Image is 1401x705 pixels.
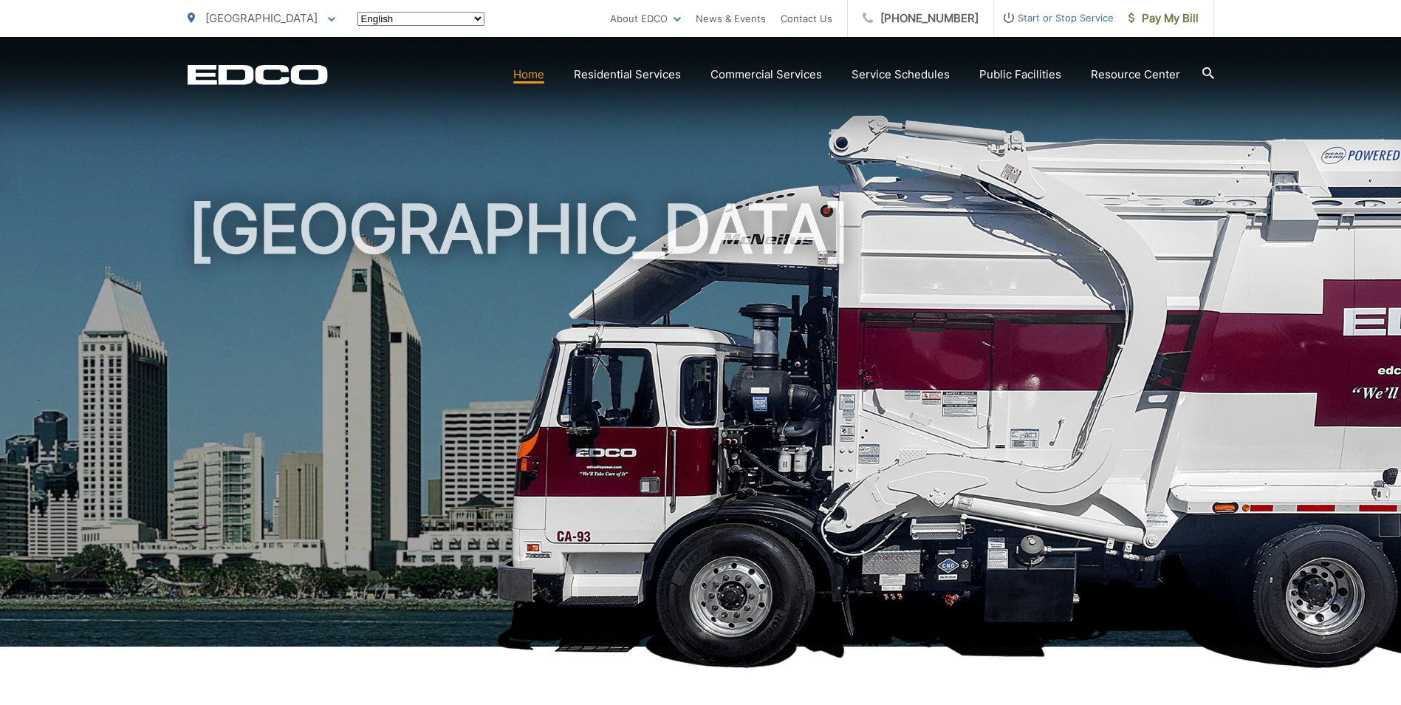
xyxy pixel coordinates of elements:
[852,66,950,84] a: Service Schedules
[979,66,1061,84] a: Public Facilities
[781,10,832,27] a: Contact Us
[696,10,766,27] a: News & Events
[513,66,544,84] a: Home
[188,64,328,85] a: EDCD logo. Return to the homepage.
[610,10,681,27] a: About EDCO
[357,12,484,26] select: Select a language
[710,66,822,84] a: Commercial Services
[188,192,1214,660] h1: [GEOGRAPHIC_DATA]
[1128,10,1199,27] span: Pay My Bill
[205,11,318,25] span: [GEOGRAPHIC_DATA]
[1091,66,1180,84] a: Resource Center
[574,66,681,84] a: Residential Services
